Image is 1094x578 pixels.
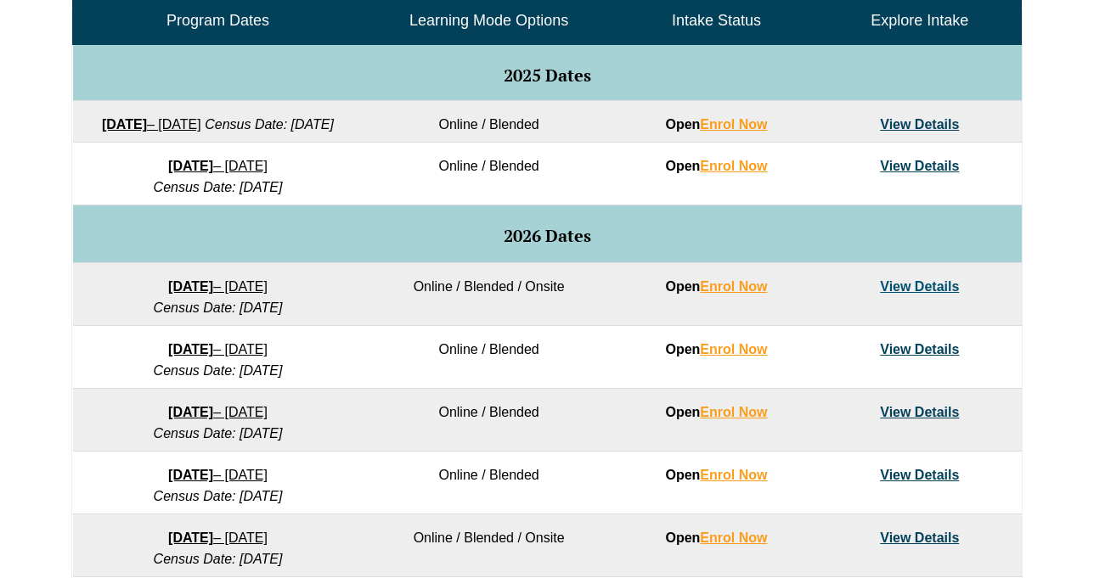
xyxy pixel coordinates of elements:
strong: Open [665,530,767,545]
strong: Open [665,342,767,356]
em: Census Date: [DATE] [154,552,283,566]
td: Online / Blended [363,389,614,452]
em: Census Date: [DATE] [154,363,283,378]
strong: Open [665,279,767,294]
a: View Details [880,159,959,173]
td: Online / Blended [363,326,614,389]
a: Enrol Now [700,279,767,294]
a: View Details [880,530,959,545]
a: [DATE]– [DATE] [168,405,268,419]
a: [DATE]– [DATE] [168,530,268,545]
td: Online / Blended / Onsite [363,263,614,326]
a: View Details [880,342,959,356]
em: Census Date: [DATE] [154,426,283,441]
a: Enrol Now [700,468,767,482]
a: Enrol Now [700,405,767,419]
strong: [DATE] [168,342,213,356]
a: Enrol Now [700,530,767,545]
strong: [DATE] [168,468,213,482]
a: [DATE]– [DATE] [168,279,268,294]
a: [DATE]– [DATE] [168,468,268,482]
strong: Open [665,468,767,482]
strong: [DATE] [168,159,213,173]
a: [DATE]– [DATE] [102,117,201,132]
a: [DATE]– [DATE] [168,342,268,356]
a: View Details [880,405,959,419]
td: Online / Blended / Onsite [363,514,614,577]
a: [DATE]– [DATE] [168,159,268,173]
em: Census Date: [DATE] [154,489,283,503]
strong: Open [665,159,767,173]
em: Census Date: [DATE] [154,300,283,315]
em: Census Date: [DATE] [205,117,334,132]
a: View Details [880,279,959,294]
em: Census Date: [DATE] [154,180,283,194]
strong: [DATE] [168,405,213,419]
span: 2026 Dates [504,224,591,247]
a: View Details [880,117,959,132]
strong: Open [665,117,767,132]
td: Online / Blended [363,452,614,514]
a: Enrol Now [700,159,767,173]
a: Enrol Now [700,342,767,356]
strong: [DATE] [102,117,147,132]
a: Enrol Now [700,117,767,132]
td: Online / Blended [363,143,614,205]
strong: Open [665,405,767,419]
td: Online / Blended [363,101,614,143]
a: View Details [880,468,959,482]
strong: [DATE] [168,530,213,545]
strong: [DATE] [168,279,213,294]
